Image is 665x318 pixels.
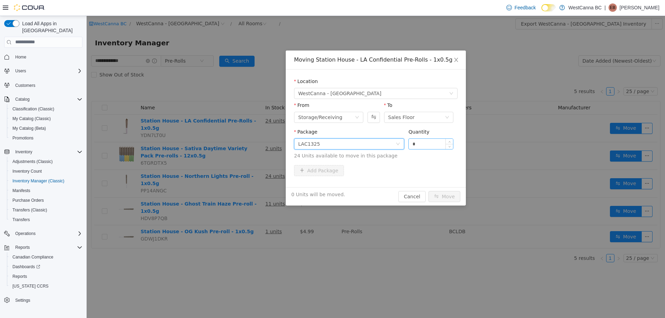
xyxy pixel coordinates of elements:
span: Customers [12,81,82,89]
span: Reports [12,274,27,279]
span: Inventory Manager (Classic) [10,177,82,185]
span: Classification (Classic) [12,106,54,112]
i: icon: down [363,75,367,80]
span: 0 Units will be moved. [205,175,259,182]
span: Adjustments (Classic) [10,157,82,166]
span: Purchase Orders [10,196,82,205]
span: [US_STATE] CCRS [12,283,48,289]
span: Users [15,68,26,74]
span: My Catalog (Classic) [12,116,51,121]
span: Manifests [10,187,82,195]
a: Inventory Count [10,167,45,175]
label: Location [207,63,231,68]
a: Settings [12,296,33,305]
button: [US_STATE] CCRS [7,281,85,291]
a: Canadian Compliance [10,253,56,261]
span: WestCanna - Broadway [212,72,295,83]
button: Transfers [7,215,85,225]
a: Dashboards [10,263,43,271]
button: Inventory Count [7,166,85,176]
span: Increase Value [359,123,366,128]
input: Quantity [322,123,366,133]
button: Purchase Orders [7,196,85,205]
span: Canadian Compliance [10,253,82,261]
span: Dashboards [10,263,82,271]
div: LAC1325 [212,123,233,133]
button: Cancel [312,175,339,186]
div: Storage/Receiving [212,96,256,107]
button: Settings [1,295,85,305]
a: Reports [10,272,30,281]
span: Inventory Count [12,169,42,174]
span: Reports [10,272,82,281]
button: Manifests [7,186,85,196]
span: Settings [12,296,82,305]
a: Dashboards [7,262,85,272]
button: Inventory [1,147,85,157]
span: Transfers [12,217,30,222]
button: Catalog [12,95,32,103]
button: icon: swapMove [342,175,374,186]
span: Reports [12,243,82,252]
span: Users [12,67,82,75]
button: Operations [12,229,38,238]
span: Feedback [515,4,536,11]
i: icon: down [358,99,363,104]
p: | [604,3,606,12]
span: Catalog [15,97,29,102]
button: Swap [281,96,293,107]
label: From [207,87,223,92]
button: Canadian Compliance [7,252,85,262]
span: Classification (Classic) [10,105,82,113]
button: Reports [1,243,85,252]
p: [PERSON_NAME] [620,3,659,12]
a: Feedback [504,1,539,15]
span: Purchase Orders [12,198,44,203]
span: Promotions [10,134,82,142]
a: Transfers (Classic) [10,206,50,214]
span: Catalog [12,95,82,103]
i: icon: down [362,130,364,132]
button: Home [1,52,85,62]
label: Quantity [322,113,343,119]
button: icon: plusAdd Package [207,149,257,160]
button: Users [12,67,29,75]
i: icon: up [362,125,364,127]
a: Purchase Orders [10,196,47,205]
a: Home [12,53,29,61]
span: Inventory Count [10,167,82,175]
span: Promotions [12,135,34,141]
a: Manifests [10,187,33,195]
a: My Catalog (Classic) [10,115,54,123]
span: Inventory Manager (Classic) [12,178,64,184]
button: Classification (Classic) [7,104,85,114]
button: Adjustments (Classic) [7,157,85,166]
span: Operations [12,229,82,238]
span: Settings [15,298,30,303]
button: My Catalog (Classic) [7,114,85,124]
span: Home [15,54,26,60]
span: Inventory [15,149,32,155]
input: Dark Mode [541,4,556,11]
a: Adjustments (Classic) [10,157,55,166]
p: WestCanna BC [568,3,602,12]
i: icon: down [309,126,313,131]
div: Moving Station House - LA Confidential Pre-Rolls - 1x0.5g [207,40,371,48]
button: Reports [12,243,33,252]
label: Package [207,113,231,119]
span: Transfers [10,216,82,224]
span: Customers [15,83,35,88]
div: Sales Floor [302,96,328,107]
button: Inventory [12,148,35,156]
button: Reports [7,272,85,281]
span: My Catalog (Classic) [10,115,82,123]
label: To [298,87,306,92]
span: Manifests [12,188,30,193]
button: Close [360,35,379,54]
span: Transfers (Classic) [10,206,82,214]
button: Customers [1,80,85,90]
span: Home [12,53,82,61]
button: Transfers (Classic) [7,205,85,215]
div: Elisabeth Bjornson [609,3,617,12]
